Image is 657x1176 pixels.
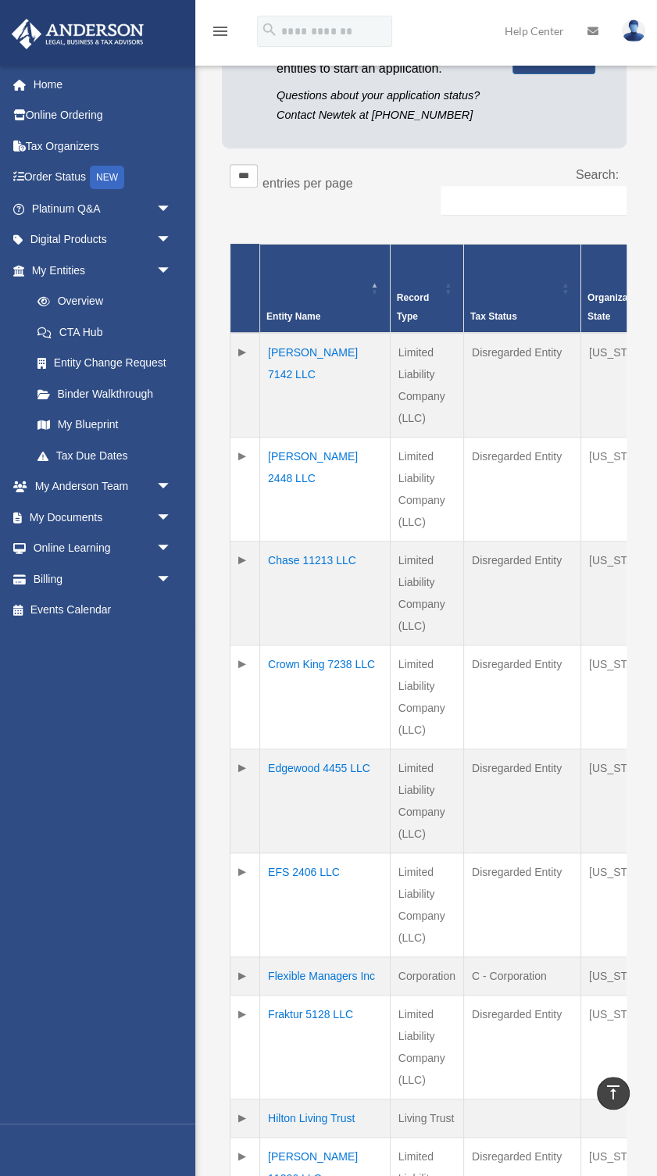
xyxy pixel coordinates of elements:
td: Limited Liability Company (LLC) [390,995,463,1099]
td: Limited Liability Company (LLC) [390,333,463,438]
td: Disregarded Entity [463,541,580,645]
td: Fraktur 5128 LLC [260,995,391,1099]
i: vertical_align_top [604,1083,623,1102]
td: Limited Liability Company (LLC) [390,645,463,749]
td: Crown King 7238 LLC [260,645,391,749]
a: Events Calendar [11,595,195,626]
a: Home [11,69,195,100]
span: Tax Status [470,311,517,322]
span: arrow_drop_down [156,563,187,595]
a: Tax Due Dates [22,440,187,471]
td: EFS 2406 LLC [260,853,391,956]
a: My Blueprint [22,409,187,441]
td: C - Corporation [463,956,580,995]
td: Disregarded Entity [463,645,580,749]
td: Disregarded Entity [463,333,580,438]
a: vertical_align_top [597,1077,630,1110]
a: Overview [22,286,180,317]
td: Disregarded Entity [463,749,580,853]
a: Billingarrow_drop_down [11,563,195,595]
td: Living Trust [390,1099,463,1137]
th: Tax Status: Activate to sort [463,244,580,333]
a: Tax Organizers [11,130,195,162]
th: Record Type: Activate to sort [390,244,463,333]
a: Order StatusNEW [11,162,195,194]
td: [PERSON_NAME] 7142 LLC [260,333,391,438]
td: Limited Liability Company (LLC) [390,749,463,853]
td: [PERSON_NAME] 2448 LLC [260,437,391,541]
p: Questions about your application status? Contact Newtek at [PHONE_NUMBER] [277,86,489,125]
td: Disregarded Entity [463,437,580,541]
td: Edgewood 4455 LLC [260,749,391,853]
a: Online Learningarrow_drop_down [11,533,195,564]
td: Chase 11213 LLC [260,541,391,645]
span: Record Type [397,292,429,322]
td: Disregarded Entity [463,853,580,956]
a: Binder Walkthrough [22,378,187,409]
a: Platinum Q&Aarrow_drop_down [11,193,195,224]
td: Flexible Managers Inc [260,956,391,995]
label: entries per page [262,177,353,190]
td: Hilton Living Trust [260,1099,391,1137]
td: Corporation [390,956,463,995]
div: NEW [90,166,124,189]
span: Entity Name [266,311,320,322]
span: arrow_drop_down [156,193,187,225]
a: My Documentsarrow_drop_down [11,502,195,533]
label: Search: [576,168,619,181]
td: Limited Liability Company (LLC) [390,541,463,645]
a: My Entitiesarrow_drop_down [11,255,187,286]
span: Organization State [587,292,645,322]
a: CTA Hub [22,316,187,348]
a: Online Ordering [11,100,195,131]
td: Limited Liability Company (LLC) [390,437,463,541]
td: Disregarded Entity [463,995,580,1099]
img: User Pic [622,20,645,42]
span: arrow_drop_down [156,502,187,534]
a: Entity Change Request [22,348,187,379]
span: arrow_drop_down [156,224,187,256]
td: Limited Liability Company (LLC) [390,853,463,956]
span: arrow_drop_down [156,471,187,503]
a: Digital Productsarrow_drop_down [11,224,195,256]
span: arrow_drop_down [156,255,187,287]
span: arrow_drop_down [156,533,187,565]
i: search [261,21,278,38]
a: My Anderson Teamarrow_drop_down [11,471,195,502]
a: menu [211,27,230,41]
th: Entity Name: Activate to invert sorting [260,244,391,333]
i: menu [211,22,230,41]
img: Anderson Advisors Platinum Portal [7,19,148,49]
